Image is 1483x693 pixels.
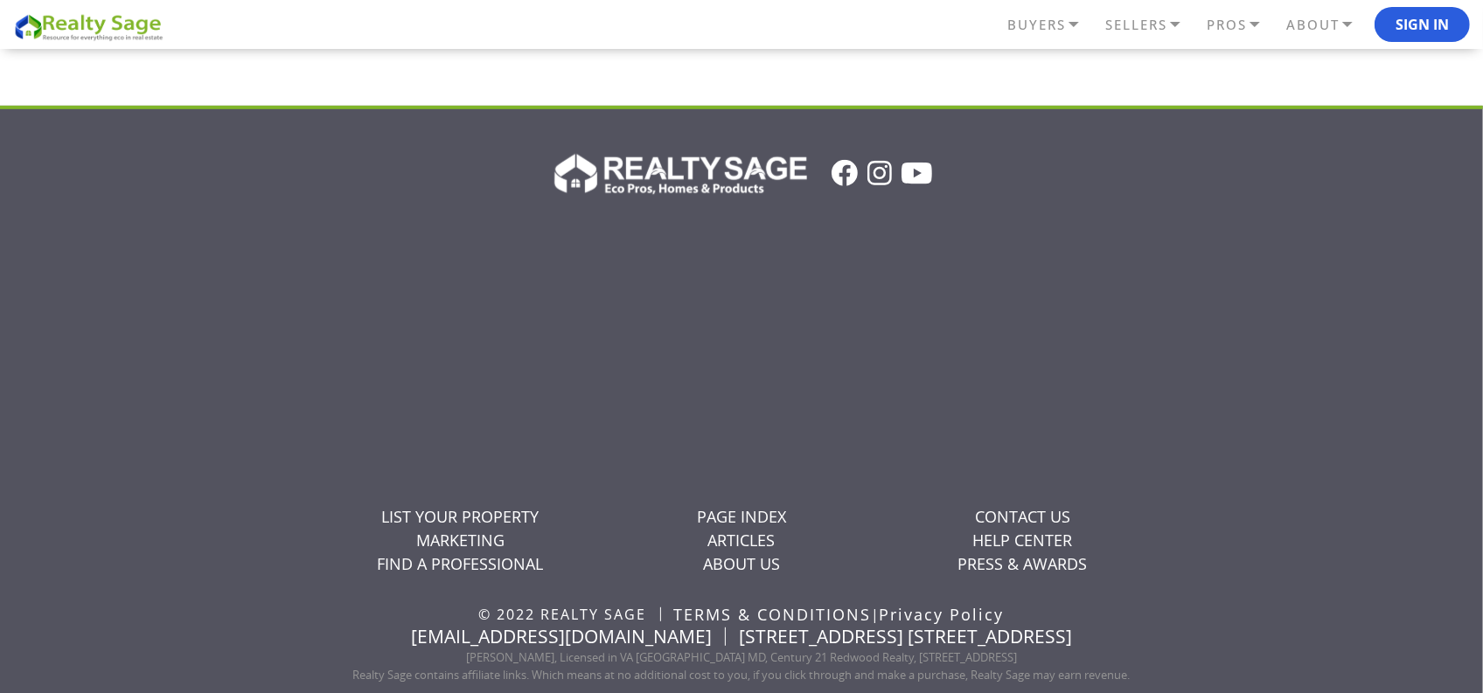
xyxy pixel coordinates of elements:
a: HELP CENTER [973,530,1073,551]
a: MARKETING [416,530,505,551]
a: ABOUT [1282,10,1375,40]
li: © 2022 REALTY SAGE [479,607,661,621]
a: BUYERS [1003,10,1101,40]
a: PAGE INDEX [697,506,786,527]
a: CONTACT US [975,506,1070,527]
ul: | [322,606,1161,622]
a: TERMS & CONDITIONS [674,604,872,625]
img: Realty Sage Logo [551,149,807,198]
a: ABOUT US [703,553,780,574]
a: PRESS & AWARDS [958,553,1088,574]
a: FIND A PROFESSIONAL [377,553,543,574]
button: Sign In [1375,7,1470,42]
p: [PERSON_NAME], Licensed in VA [GEOGRAPHIC_DATA] MD, Century 21 Redwood Realty, [STREET_ADDRESS] [322,651,1161,663]
p: Realty Sage contains affiliate links. Which means at no additional cost to you, if you click thro... [322,669,1161,681]
a: SELLERS [1101,10,1202,40]
a: PROS [1202,10,1282,40]
a: LIST YOUR PROPERTY [381,506,539,527]
img: REALTY SAGE [13,11,171,42]
a: [EMAIL_ADDRESS][DOMAIN_NAME] [411,624,712,648]
a: Privacy Policy [880,604,1005,625]
li: [STREET_ADDRESS] [STREET_ADDRESS] [739,627,1072,646]
a: ARTICLES [707,530,775,551]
